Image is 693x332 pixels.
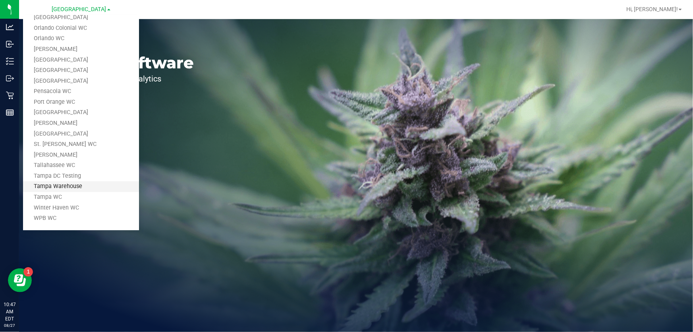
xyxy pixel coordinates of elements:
[23,76,139,87] a: [GEOGRAPHIC_DATA]
[23,65,139,76] a: [GEOGRAPHIC_DATA]
[23,181,139,192] a: Tampa Warehouse
[6,74,14,82] inline-svg: Outbound
[23,12,139,23] a: [GEOGRAPHIC_DATA]
[23,86,139,97] a: Pensacola WC
[23,23,139,34] a: Orlando Colonial WC
[8,268,32,292] iframe: Resource center
[626,6,678,12] span: Hi, [PERSON_NAME]!
[23,129,139,140] a: [GEOGRAPHIC_DATA]
[52,6,106,13] span: [GEOGRAPHIC_DATA]
[23,160,139,171] a: Tallahassee WC
[23,213,139,224] a: WPB WC
[23,203,139,214] a: Winter Haven WC
[23,192,139,203] a: Tampa WC
[23,55,139,66] a: [GEOGRAPHIC_DATA]
[23,150,139,161] a: [PERSON_NAME]
[6,23,14,31] inline-svg: Analytics
[23,97,139,108] a: Port Orange WC
[6,91,14,99] inline-svg: Retail
[6,109,14,116] inline-svg: Reports
[23,107,139,118] a: [GEOGRAPHIC_DATA]
[4,301,15,322] p: 10:47 AM EDT
[23,139,139,150] a: St. [PERSON_NAME] WC
[23,33,139,44] a: Orlando WC
[4,322,15,328] p: 08/27
[6,57,14,65] inline-svg: Inventory
[23,118,139,129] a: [PERSON_NAME]
[23,171,139,182] a: Tampa DC Testing
[6,40,14,48] inline-svg: Inbound
[23,267,33,277] iframe: Resource center unread badge
[23,44,139,55] a: [PERSON_NAME]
